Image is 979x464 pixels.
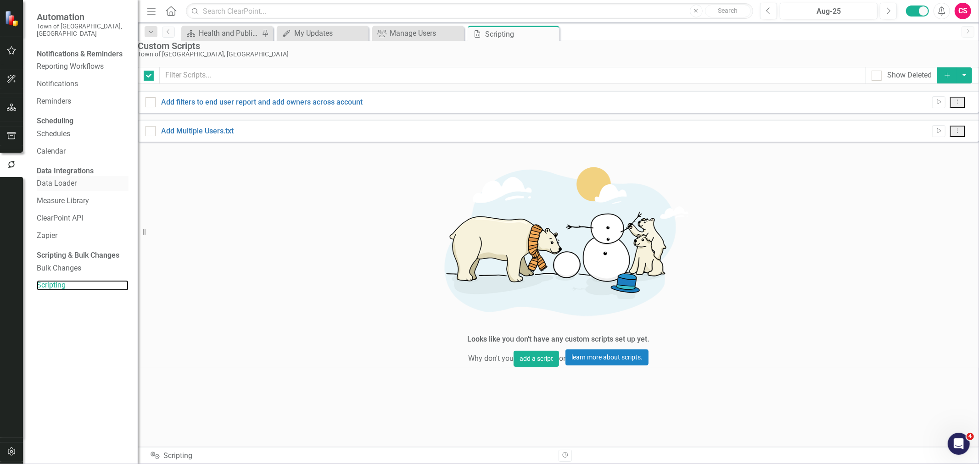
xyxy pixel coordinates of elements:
[37,22,129,38] small: Town of [GEOGRAPHIC_DATA], [GEOGRAPHIC_DATA]
[37,166,94,177] div: Data Integrations
[37,250,119,261] div: Scripting & Bulk Changes
[467,334,649,345] div: Looks like you don't have any custom scripts set up yet.
[161,98,363,106] a: Add filters to end user report and add owners across account
[37,231,129,241] a: Zapier
[37,11,129,22] span: Automation
[37,146,129,157] a: Calendar
[948,433,970,455] iframe: Intercom live chat
[565,349,649,365] a: learn more about scripts.
[37,263,129,274] a: Bulk Changes
[783,6,874,17] div: Aug-25
[37,129,129,139] a: Schedules
[37,116,73,127] div: Scheduling
[887,70,932,81] div: Show Deleted
[151,451,552,461] div: Scripting
[37,79,129,89] a: Notifications
[421,149,696,332] img: Getting started
[161,127,234,135] a: Add Multiple Users.txt
[468,354,514,364] span: Why don't you
[485,28,557,40] div: Scripting
[955,3,971,19] button: CS
[718,7,738,14] span: Search
[37,61,129,72] a: Reporting Workflows
[5,10,21,26] img: ClearPoint Strategy
[37,49,123,60] div: Notifications & Reminders
[37,280,129,291] a: Scripting
[967,433,974,440] span: 4
[186,3,753,19] input: Search ClearPoint...
[184,28,259,39] a: Health and Public Safety
[37,96,129,107] a: Reminders
[138,41,974,51] div: Custom Scripts
[294,28,366,39] div: My Updates
[705,5,751,17] button: Search
[138,51,974,58] div: Town of [GEOGRAPHIC_DATA], [GEOGRAPHIC_DATA]
[780,3,878,19] button: Aug-25
[37,196,129,206] a: Measure Library
[375,28,462,39] a: Manage Users
[390,28,462,39] div: Manage Users
[199,28,259,39] div: Health and Public Safety
[559,354,565,364] span: or
[159,67,866,84] input: Filter Scripts...
[279,28,366,39] a: My Updates
[37,178,129,189] a: Data Loader
[37,213,129,224] a: ClearPoint API
[514,351,559,367] button: add a script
